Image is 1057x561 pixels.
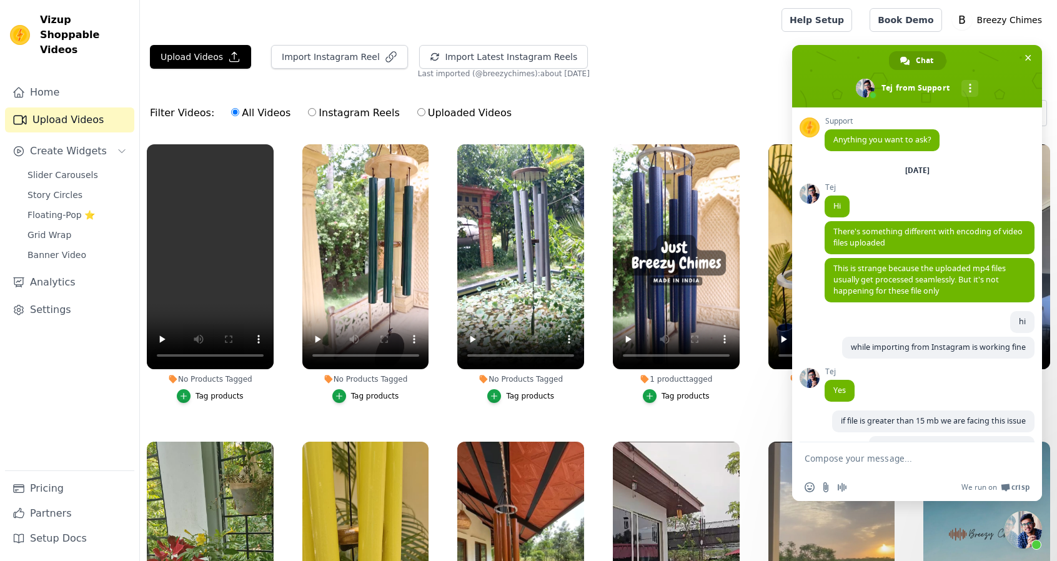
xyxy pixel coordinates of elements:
a: Pricing [5,476,134,501]
span: Audio message [837,482,847,492]
span: We run on [961,482,997,492]
button: Create Widgets [5,139,134,164]
a: Help Setup [782,8,852,32]
div: No Products Tagged [457,374,584,384]
span: I am trying to compress less than 15 mb [878,441,1026,452]
div: Tag products [662,391,710,401]
span: Close chat [1021,51,1035,64]
label: Instagram Reels [307,105,400,121]
button: Import Instagram Reel [271,45,408,69]
button: Tag products [487,389,554,403]
div: No Products Tagged [768,374,895,384]
a: Partners [5,501,134,526]
label: Uploaded Videos [417,105,512,121]
input: Uploaded Videos [417,108,425,116]
span: Anything you want to ask? [833,134,931,145]
a: Upload Videos [5,107,134,132]
a: Floating-Pop ⭐ [20,206,134,224]
span: Grid Wrap [27,229,71,241]
a: Analytics [5,270,134,295]
a: We run onCrisp [961,482,1030,492]
span: Send a file [821,482,831,492]
div: No Products Tagged [302,374,429,384]
span: Last imported (@ breezychimes ): about [DATE] [418,69,590,79]
span: Tej [825,183,850,192]
div: No Products Tagged [147,374,274,384]
input: Instagram Reels [308,108,316,116]
span: Yes [833,385,846,395]
div: 1 product tagged [613,374,740,384]
div: More channels [961,80,978,97]
span: Insert an emoji [805,482,815,492]
a: Banner Video [20,246,134,264]
a: Grid Wrap [20,226,134,244]
span: while importing from Instagram is working fine [851,342,1026,352]
textarea: Compose your message... [805,453,1002,464]
span: Crisp [1011,482,1030,492]
span: Slider Carousels [27,169,98,181]
div: [DATE] [905,167,930,174]
span: Tej [825,367,855,376]
span: Vizup Shoppable Videos [40,12,129,57]
div: Chat [889,51,946,70]
span: There's something different with encoding of video files uploaded [833,226,1023,248]
a: Setup Docs [5,526,134,551]
span: Floating-Pop ⭐ [27,209,95,221]
div: Filter Videos: [150,99,519,127]
label: All Videos [231,105,291,121]
div: Tag products [351,391,399,401]
span: Banner Video [27,249,86,261]
span: Create Widgets [30,144,107,159]
button: Tag products [177,389,244,403]
span: if file is greater than 15 mb we are facing this issue [841,415,1026,426]
button: Upload Videos [150,45,251,69]
text: B [958,14,966,26]
a: Home [5,80,134,105]
a: Book Demo [870,8,941,32]
input: All Videos [231,108,239,116]
a: Story Circles [20,186,134,204]
span: Chat [916,51,933,70]
a: Settings [5,297,134,322]
span: Hi [833,201,841,211]
button: Tag products [643,389,710,403]
button: B Breezy Chimes [952,9,1047,31]
button: Tag products [332,389,399,403]
button: Import Latest Instagram Reels [419,45,588,69]
a: Slider Carousels [20,166,134,184]
img: Vizup [10,25,30,45]
span: hi [1019,316,1026,327]
span: This is strange because the uploaded mp4 files usually get processed seamlessly. But it's not hap... [833,263,1006,296]
div: Close chat [1005,511,1042,549]
div: Tag products [196,391,244,401]
p: Breezy Chimes [972,9,1047,31]
span: Support [825,117,940,126]
span: Story Circles [27,189,82,201]
div: Tag products [506,391,554,401]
